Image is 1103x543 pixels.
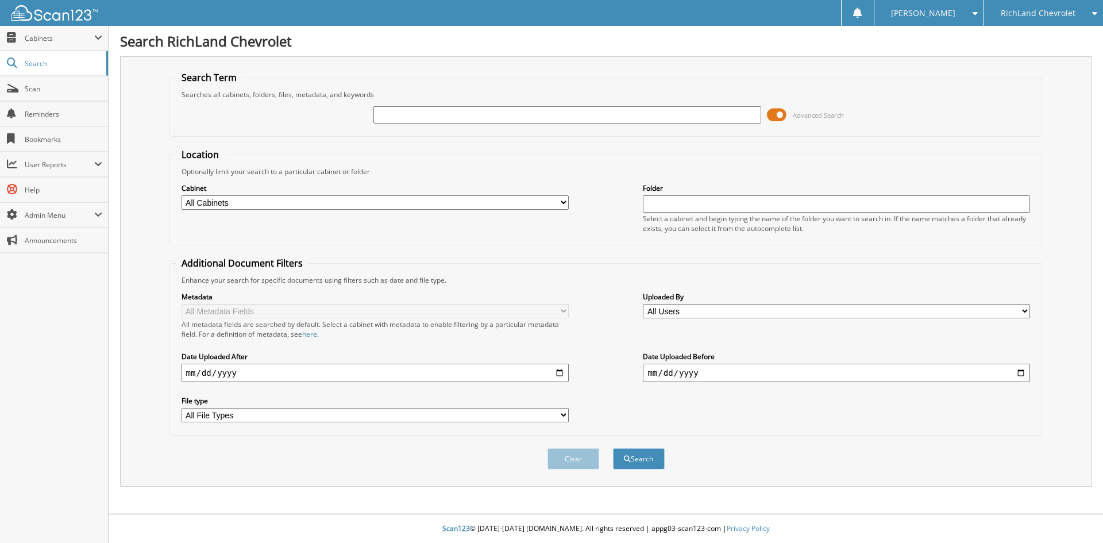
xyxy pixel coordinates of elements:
span: Cabinets [25,33,94,43]
span: Reminders [25,109,102,119]
div: Optionally limit your search to a particular cabinet or folder [176,167,1036,176]
label: File type [182,396,569,406]
label: Cabinet [182,183,569,193]
span: Bookmarks [25,134,102,144]
div: © [DATE]-[DATE] [DOMAIN_NAME]. All rights reserved | appg03-scan123-com | [109,515,1103,543]
button: Clear [547,448,599,469]
span: Scan123 [442,523,470,533]
legend: Additional Document Filters [176,257,308,269]
span: Announcements [25,236,102,245]
div: Enhance your search for specific documents using filters such as date and file type. [176,275,1036,285]
input: end [643,364,1030,382]
a: here [302,329,317,339]
button: Search [613,448,665,469]
legend: Location [176,148,225,161]
label: Uploaded By [643,292,1030,302]
span: Advanced Search [793,111,844,120]
div: Select a cabinet and begin typing the name of the folder you want to search in. If the name match... [643,214,1030,233]
span: Admin Menu [25,210,94,220]
label: Date Uploaded Before [643,352,1030,361]
span: Search [25,59,101,68]
legend: Search Term [176,71,242,84]
div: Searches all cabinets, folders, files, metadata, and keywords [176,90,1036,99]
span: Help [25,185,102,195]
label: Metadata [182,292,569,302]
span: User Reports [25,160,94,170]
a: Privacy Policy [727,523,770,533]
label: Date Uploaded After [182,352,569,361]
span: [PERSON_NAME] [891,10,955,17]
label: Folder [643,183,1030,193]
div: All metadata fields are searched by default. Select a cabinet with metadata to enable filtering b... [182,319,569,339]
span: RichLand Chevrolet [1001,10,1075,17]
h1: Search RichLand Chevrolet [120,32,1092,51]
img: scan123-logo-white.svg [11,5,98,21]
input: start [182,364,569,382]
span: Scan [25,84,102,94]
